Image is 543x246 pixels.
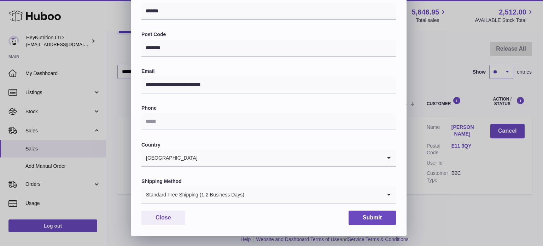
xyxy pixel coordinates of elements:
button: Close [141,211,185,225]
input: Search for option [245,187,382,203]
input: Search for option [198,150,382,166]
label: Country [141,142,396,148]
label: Shipping Method [141,178,396,185]
label: Email [141,68,396,75]
div: Search for option [141,150,396,167]
span: Standard Free Shipping (1-2 Business Days) [141,187,245,203]
label: Post Code [141,31,396,38]
div: Search for option [141,187,396,204]
label: Phone [141,105,396,111]
span: [GEOGRAPHIC_DATA] [141,150,198,166]
button: Submit [349,211,396,225]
